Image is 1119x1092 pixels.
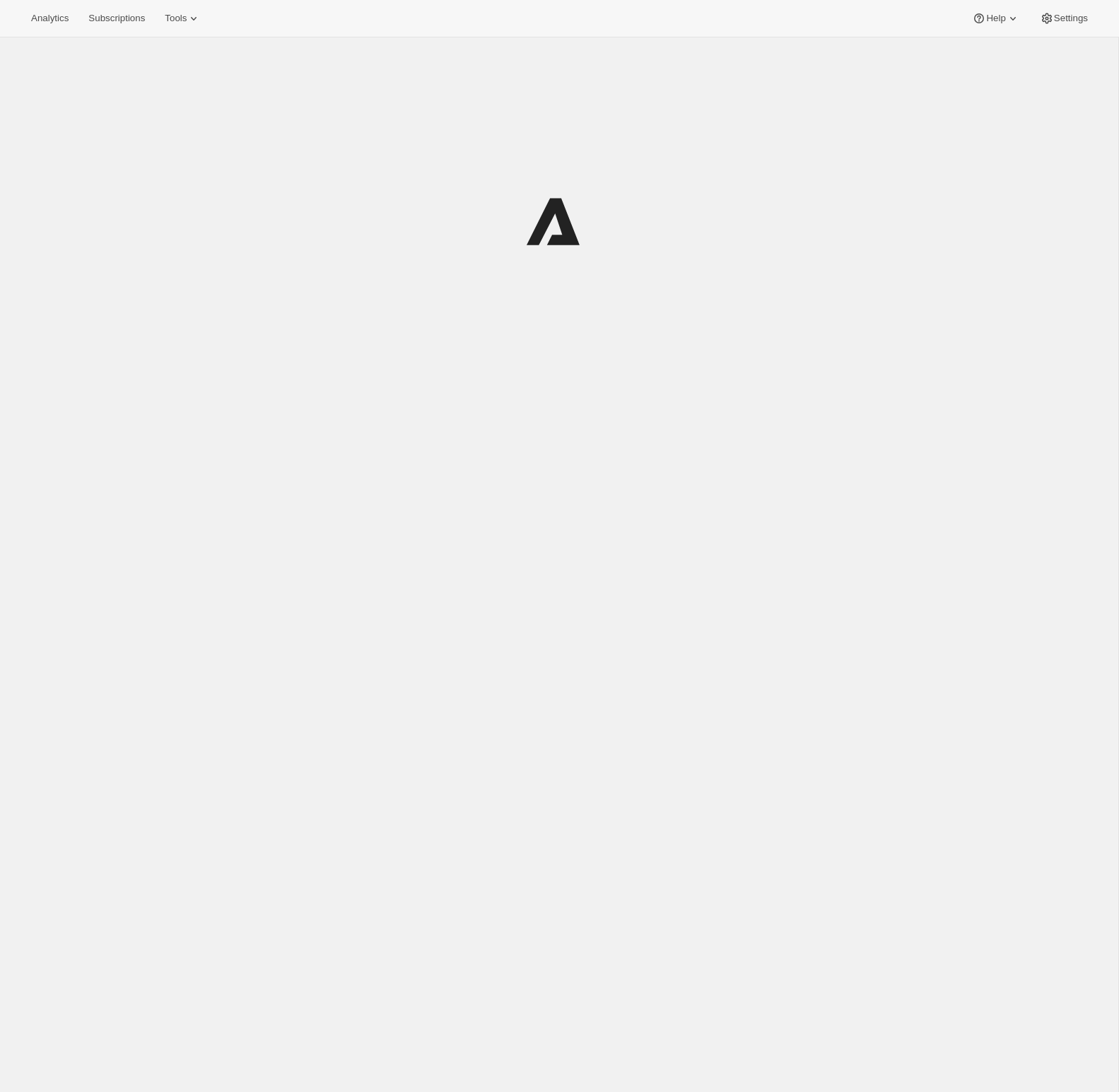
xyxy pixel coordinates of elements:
button: Help [963,8,1028,28]
button: Settings [1031,8,1096,28]
span: Settings [1054,13,1088,24]
button: Analytics [23,8,77,28]
span: Subscriptions [88,13,145,24]
button: Subscriptions [80,8,153,28]
span: Analytics [31,13,69,24]
span: Help [986,13,1005,24]
span: Tools [165,13,187,24]
button: Tools [156,8,209,28]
